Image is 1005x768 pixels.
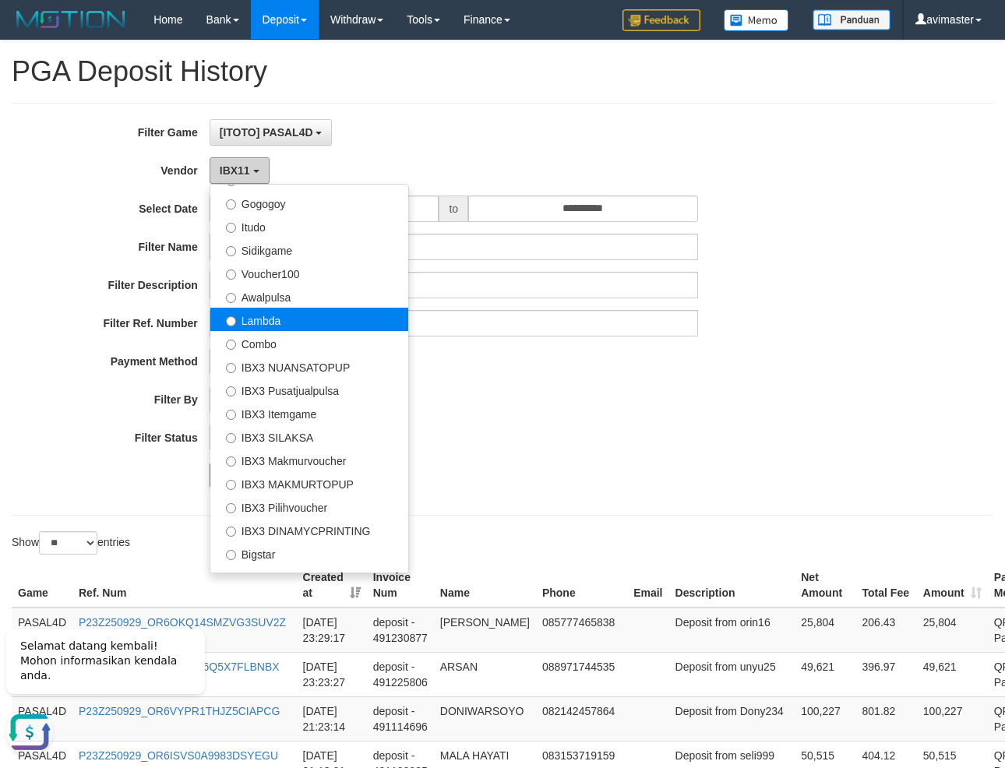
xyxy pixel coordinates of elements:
[917,563,988,608] th: Amount: activate to sort column ascending
[627,563,668,608] th: Email
[12,531,130,555] label: Show entries
[12,608,72,653] td: PASAL4D
[439,196,468,222] span: to
[226,410,236,420] input: IBX3 Itemgame
[210,214,408,238] label: Itudo
[856,608,917,653] td: 206.43
[856,696,917,741] td: 801.82
[210,331,408,354] label: Combo
[226,246,236,256] input: Sidikgame
[226,270,236,280] input: Voucher100
[917,696,988,741] td: 100,227
[856,563,917,608] th: Total Fee
[79,661,280,673] a: P23Z250929_OR60IDRO6Q5X7FLBNBX
[669,652,795,696] td: Deposit from unyu25
[226,199,236,210] input: Gogogoy
[669,696,795,741] td: Deposit from Dony234
[536,652,627,696] td: 088971744535
[210,157,270,184] button: IBX11
[367,696,434,741] td: deposit - 491114696
[724,9,789,31] img: Button%20Memo.svg
[813,9,890,30] img: panduan.png
[536,696,627,741] td: 082142457864
[622,9,700,31] img: Feedback.jpg
[12,8,130,31] img: MOTION_logo.png
[220,164,250,177] span: IBX11
[210,541,408,565] label: Bigstar
[536,608,627,653] td: 085777465838
[210,261,408,284] label: Voucher100
[210,401,408,425] label: IBX3 Itemgame
[210,119,333,146] button: [ITOTO] PASAL4D
[795,652,855,696] td: 49,621
[12,56,993,87] h1: PGA Deposit History
[72,563,297,608] th: Ref. Num
[917,608,988,653] td: 25,804
[226,480,236,490] input: IBX3 MAKMURTOPUP
[297,608,367,653] td: [DATE] 23:29:17
[226,503,236,513] input: IBX3 Pilihvoucher
[669,608,795,653] td: Deposit from orin16
[12,563,72,608] th: Game
[367,652,434,696] td: deposit - 491225806
[434,652,536,696] td: ARSAN
[367,563,434,608] th: Invoice Num
[434,563,536,608] th: Name
[297,652,367,696] td: [DATE] 23:23:27
[795,608,855,653] td: 25,804
[20,24,177,66] span: Selamat datang kembali! Mohon informasikan kendala anda.
[297,563,367,608] th: Created at: activate to sort column ascending
[210,191,408,214] label: Gogogoy
[795,563,855,608] th: Net Amount
[917,652,988,696] td: 49,621
[210,238,408,261] label: Sidikgame
[434,696,536,741] td: DONIWARSOYO
[210,448,408,471] label: IBX3 Makmurvoucher
[226,223,236,233] input: Itudo
[226,363,236,373] input: IBX3 NUANSATOPUP
[226,340,236,350] input: Combo
[6,93,53,140] button: Open LiveChat chat widget
[220,126,313,139] span: [ITOTO] PASAL4D
[210,284,408,308] label: Awalpulsa
[210,471,408,495] label: IBX3 MAKMURTOPUP
[795,696,855,741] td: 100,227
[669,563,795,608] th: Description
[434,608,536,653] td: [PERSON_NAME]
[39,531,97,555] select: Showentries
[210,425,408,448] label: IBX3 SILAKSA
[226,386,236,396] input: IBX3 Pusatjualpulsa
[210,308,408,331] label: Lambda
[210,378,408,401] label: IBX3 Pusatjualpulsa
[226,433,236,443] input: IBX3 SILAKSA
[226,550,236,560] input: Bigstar
[210,565,408,588] label: Steihom
[226,456,236,467] input: IBX3 Makmurvoucher
[367,608,434,653] td: deposit - 491230877
[210,354,408,378] label: IBX3 NUANSATOPUP
[226,316,236,326] input: Lambda
[536,563,627,608] th: Phone
[226,293,236,303] input: Awalpulsa
[226,527,236,537] input: IBX3 DINAMYCPRINTING
[297,696,367,741] td: [DATE] 21:23:14
[856,652,917,696] td: 396.97
[210,518,408,541] label: IBX3 DINAMYCPRINTING
[210,495,408,518] label: IBX3 Pilihvoucher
